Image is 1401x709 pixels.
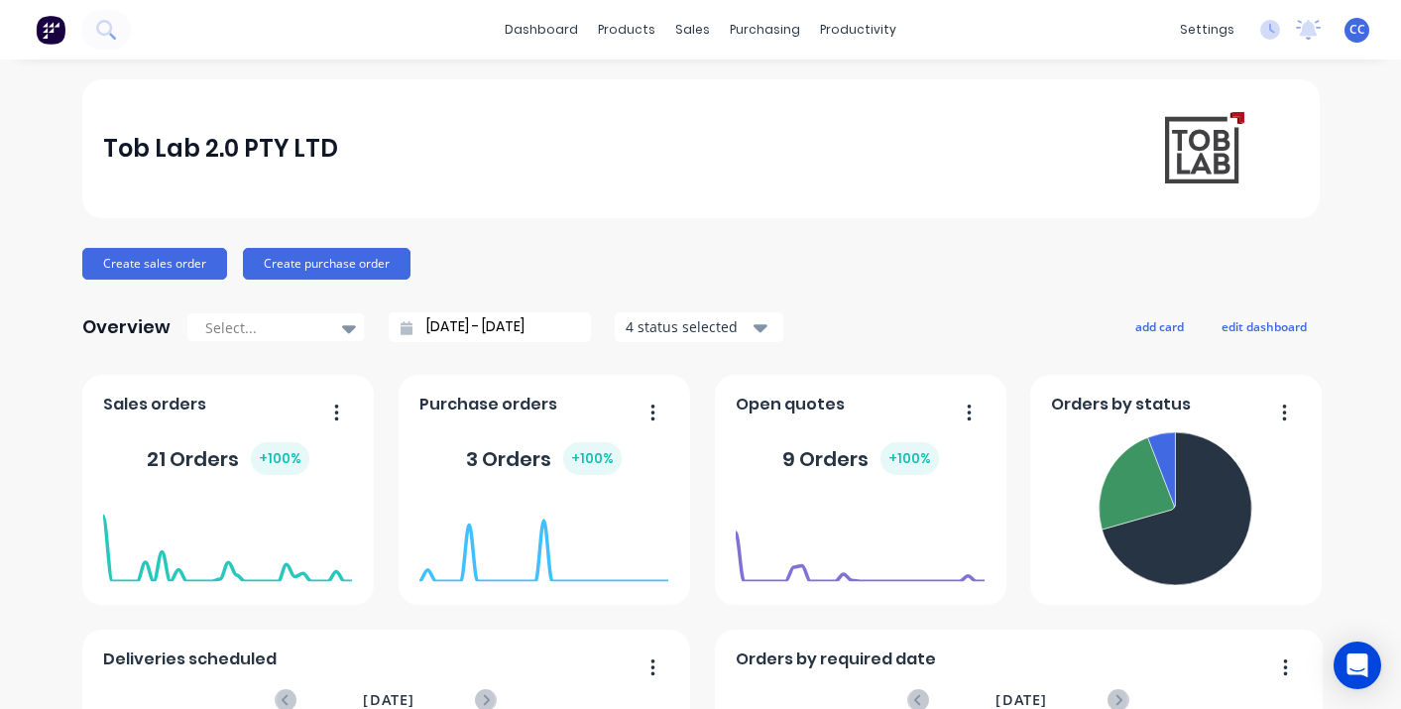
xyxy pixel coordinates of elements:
div: Overview [82,307,171,347]
span: CC [1349,21,1365,39]
a: dashboard [495,15,588,45]
span: Orders by status [1051,393,1191,416]
div: sales [665,15,720,45]
div: + 100 % [251,442,309,475]
div: + 100 % [563,442,622,475]
div: Tob Lab 2.0 PTY LTD [103,129,338,169]
div: 21 Orders [147,442,309,475]
button: Create sales order [82,248,227,280]
img: Factory [36,15,65,45]
button: 4 status selected [615,312,783,342]
button: add card [1122,313,1197,339]
div: purchasing [720,15,810,45]
div: Open Intercom Messenger [1334,642,1381,689]
div: 3 Orders [466,442,622,475]
span: Orders by required date [736,648,936,671]
div: 4 status selected [626,316,751,337]
div: settings [1170,15,1244,45]
button: edit dashboard [1209,313,1320,339]
div: products [588,15,665,45]
span: Sales orders [103,393,206,416]
span: Purchase orders [419,393,557,416]
div: + 100 % [880,442,939,475]
button: Create purchase order [243,248,410,280]
div: 9 Orders [782,442,939,475]
div: productivity [810,15,906,45]
img: Tob Lab 2.0 PTY LTD [1159,107,1246,190]
span: Open quotes [736,393,845,416]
